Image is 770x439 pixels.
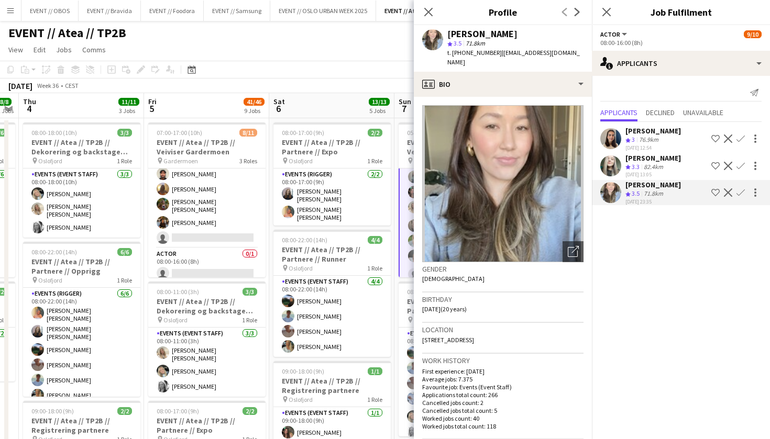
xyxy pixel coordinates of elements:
h3: Work history [422,356,584,365]
span: Oslofjord [289,157,313,165]
div: 71.8km [642,189,665,198]
app-card-role: Events (Rigger)6/608:00-22:00 (14h)[PERSON_NAME] [PERSON_NAME][PERSON_NAME] [PERSON_NAME][PERSON_... [23,288,140,406]
span: 08:00-22:00 (14h) [31,248,77,256]
h3: EVENT // Atea // TP2B // Partnere // Expo [273,138,391,156]
span: Jobs [56,45,72,54]
span: 08:00-22:00 (14h) [282,236,327,244]
span: 1 Role [367,157,382,165]
span: 6/6 [117,248,132,256]
span: 07:00-17:00 (10h) [157,129,202,137]
h3: Profile [414,5,592,19]
span: 1 Role [367,264,382,272]
app-job-card: 07:00-17:00 (10h)8/11EVENT // Atea // TP2B // Veiviser Gardermoen Gardermoen3 RolesRoumaissaa Had... [148,122,266,277]
span: 09:00-18:00 (9h) [31,407,74,415]
span: 9/10 [744,30,762,38]
span: 3.5 [454,39,461,47]
button: EVENT // Atea // TP2B [376,1,452,21]
span: 3/3 [117,129,132,137]
img: Crew avatar or photo [422,105,584,262]
h3: EVENT // Atea // TP2B // Dekorering og backstage oppsett [148,297,266,316]
span: 08:00-17:00 (9h) [282,129,324,137]
span: 6 [272,103,285,115]
a: Edit [29,43,50,57]
span: Thu [23,97,36,106]
span: Oslofjord [289,264,313,272]
div: [PERSON_NAME] [625,180,681,189]
span: Oslofjord [38,276,62,284]
span: Edit [34,45,46,54]
h3: Birthday [422,295,584,304]
app-card-role: Events (Rigger)2/208:00-17:00 (9h)[PERSON_NAME] [PERSON_NAME][PERSON_NAME] [PERSON_NAME] [273,168,391,226]
app-card-role: Actor0/108:00-16:00 (8h) [148,248,266,284]
h3: EVENT // Atea // TP2B // Registrering partnere [23,416,140,435]
span: [DEMOGRAPHIC_DATA] [422,275,485,283]
p: Cancelled jobs count: 2 [422,399,584,407]
div: Bio [414,72,592,97]
h3: Gender [422,264,584,274]
app-job-card: 05:30-16:00 (10h30m)9/10EVENT // Atea // TP2B // Veiviser OCC Oslofjord2 Roles[PERSON_NAME][PERSO... [399,122,516,277]
span: Oslofjord [38,157,62,165]
span: | [EMAIL_ADDRESS][DOMAIN_NAME] [447,49,580,66]
span: 3.5 [632,189,640,197]
div: Applicants [592,51,770,76]
span: 3/3 [243,288,257,296]
h3: EVENT // Atea // TP2B // Dekorering og backstage oppsett [23,138,140,156]
h3: EVENT // Atea // TP2B // Partnere // Runner [273,245,391,264]
p: Worked jobs count: 40 [422,414,584,422]
app-card-role: Events (Event Staff)3/308:00-18:00 (10h)[PERSON_NAME][PERSON_NAME] [PERSON_NAME][PERSON_NAME] [23,168,140,238]
span: 2/2 [368,129,382,137]
div: [DATE] [8,81,32,91]
span: 13/13 [369,98,390,106]
span: 1 Role [117,276,132,284]
span: 1 Role [367,396,382,403]
app-job-card: 08:00-16:00 (8h)6/6EVENT // Atea // TP2B // Partnere // Nedrigg Oslofjord1 RoleEvents (Event Staf... [399,282,516,436]
h3: EVENT // Atea // TP2B // Partnere // Nedrigg [399,297,516,316]
div: [PERSON_NAME] [447,29,518,39]
app-card-role: Events (Event Staff)3/308:00-11:00 (3h)[PERSON_NAME] [PERSON_NAME][PERSON_NAME][PERSON_NAME] [148,328,266,397]
span: 8/11 [239,129,257,137]
app-card-role: Events (Event Staff)8I3A4/507:00-17:00 (10h)[PERSON_NAME][PERSON_NAME][PERSON_NAME] [PERSON_NAME]... [148,149,266,248]
span: Unavailable [683,109,723,116]
span: 08:00-18:00 (10h) [31,129,77,137]
p: Cancelled jobs total count: 5 [422,407,584,414]
span: 3 Roles [239,157,257,165]
div: 08:00-16:00 (8h) [600,39,762,47]
div: 08:00-22:00 (14h)6/6EVENT // Atea // TP2B // Partnere // Opprigg Oslofjord1 RoleEvents (Rigger)6/... [23,242,140,397]
span: 71.8km [464,39,487,47]
div: 08:00-11:00 (3h)3/3EVENT // Atea // TP2B // Dekorering og backstage oppsett Oslofjord1 RoleEvents... [148,282,266,397]
div: [PERSON_NAME] [625,153,681,163]
a: Comms [78,43,110,57]
span: Oslofjord [289,396,313,403]
p: Worked jobs total count: 118 [422,422,584,430]
span: Oslofjord [163,316,188,324]
div: 5 Jobs [369,107,389,115]
span: [STREET_ADDRESS] [422,336,474,344]
h3: EVENT // Atea // TP2B // Registrering partnere [273,376,391,395]
button: Actor [600,30,629,38]
span: Actor [600,30,620,38]
span: Applicants [600,109,637,116]
span: Sun [399,97,411,106]
div: 82.4km [642,163,665,172]
span: 08:00-17:00 (9h) [157,407,199,415]
p: Favourite job: Events (Event Staff) [422,383,584,391]
span: View [8,45,23,54]
span: 5 [147,103,157,115]
span: [DATE] (20 years) [422,305,467,313]
span: 3 [632,136,635,143]
span: 09:00-18:00 (9h) [282,367,324,375]
button: EVENT // Samsung [204,1,270,21]
div: 3 Jobs [119,107,139,115]
span: 2/2 [243,407,257,415]
div: 9 Jobs [244,107,264,115]
button: EVENT // OSLO URBAN WEEK 2025 [270,1,376,21]
span: 05:30-16:00 (10h30m) [407,129,465,137]
h1: EVENT // Atea // TP2B [8,25,126,41]
span: Week 36 [35,82,61,89]
app-job-card: 08:00-22:00 (14h)4/4EVENT // Atea // TP2B // Partnere // Runner Oslofjord1 RoleEvents (Event Staf... [273,230,391,357]
span: 4 [21,103,36,115]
